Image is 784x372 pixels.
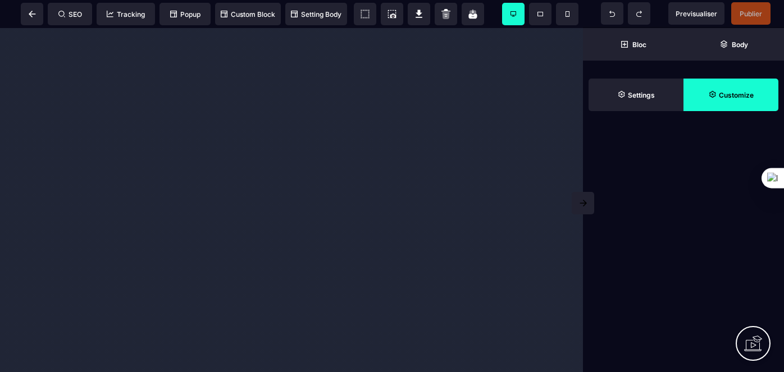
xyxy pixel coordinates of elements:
span: Setting Body [291,10,341,19]
strong: Settings [628,91,655,99]
span: Open Blocks [583,28,683,61]
span: Popup [170,10,200,19]
strong: Bloc [632,40,646,49]
strong: Customize [719,91,754,99]
span: Previsualiser [676,10,717,18]
span: Screenshot [381,3,403,25]
span: SEO [58,10,82,19]
span: View components [354,3,376,25]
span: Publier [740,10,762,18]
span: Settings [589,79,683,111]
span: Tracking [107,10,145,19]
strong: Body [732,40,748,49]
span: Preview [668,2,724,25]
span: Open Layer Manager [683,28,784,61]
span: Custom Block [221,10,275,19]
span: Open Style Manager [683,79,778,111]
